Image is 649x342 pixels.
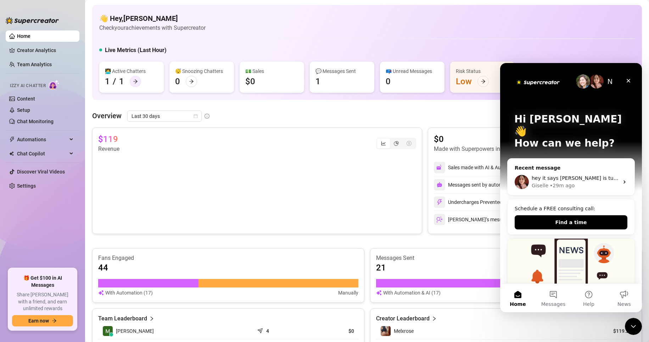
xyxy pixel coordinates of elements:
[12,291,73,312] span: Share [PERSON_NAME] with a friend, and earn unlimited rewards
[432,314,437,323] span: right
[436,164,443,171] img: svg%3e
[122,11,135,24] div: Close
[448,164,530,171] div: Sales made with AI & Automations
[386,67,439,75] div: 📪 Unread Messages
[98,262,108,273] article: 44
[119,76,124,87] div: 1
[98,289,104,297] img: svg%3e
[310,327,354,335] article: $0
[175,67,228,75] div: 😴 Snoozing Chatters
[599,327,632,335] article: $119.22
[98,254,358,262] article: Fans Engaged
[266,327,269,335] article: 4
[245,67,298,75] div: 💵 Sales
[437,182,442,188] img: svg%3e
[376,289,382,297] img: svg%3e
[17,119,54,124] a: Chat Monitoring
[49,80,60,90] img: AI Chatter
[394,328,414,334] span: Melxrose
[394,141,399,146] span: pie-chart
[83,239,94,244] span: Help
[17,45,74,56] a: Creator Analytics
[436,199,443,205] img: svg%3e
[194,114,198,118] span: calendar
[7,176,134,225] img: 🚀 New Release: Like & Comment Bumps
[434,179,527,190] div: Messages sent by automations & AI
[117,239,131,244] span: News
[106,221,142,249] button: News
[189,79,194,84] span: arrow-right
[105,289,153,297] article: With Automation (17)
[481,79,486,84] span: arrow-right
[381,326,391,336] img: Melxrose
[41,239,66,244] span: Messages
[407,141,412,146] span: dollar-circle
[17,134,67,145] span: Automations
[15,152,127,166] button: Find a time
[376,314,430,323] article: Creator Leaderboard
[35,221,71,249] button: Messages
[17,62,52,67] a: Team Analytics
[9,137,15,142] span: thunderbolt
[456,67,509,75] div: Risk Status
[9,151,14,156] img: Chat Copilot
[103,326,113,336] img: Mel Rose
[116,327,154,335] span: [PERSON_NAME]
[98,314,147,323] article: Team Leaderboard
[98,145,119,153] article: Revenue
[376,138,416,149] div: segmented control
[381,141,386,146] span: line-chart
[386,76,391,87] div: 0
[28,318,49,324] span: Earn now
[98,133,118,145] article: $119
[105,46,167,55] h5: Live Metrics (Last Hour)
[338,289,358,297] article: Manually
[434,196,535,208] div: Undercharges Prevented by PriceGuard
[105,76,110,87] div: 1
[205,114,209,119] span: info-circle
[376,262,386,273] article: 21
[32,119,48,126] div: Giselle
[434,145,531,153] article: Made with Superpowers in last 30 days
[52,318,57,323] span: arrow-right
[10,82,46,89] span: Izzy AI Chatter
[315,76,320,87] div: 1
[257,326,264,334] span: send
[17,96,35,102] a: Content
[245,76,255,87] div: $0
[17,107,30,113] a: Setup
[10,239,26,244] span: Home
[99,23,206,32] article: Check your achievements with Supercreator
[7,175,135,273] div: 🚀 New Release: Like & Comment Bumps
[6,17,59,24] img: logo-BBDzfeDw.svg
[92,110,122,121] article: Overview
[436,216,443,223] img: svg%3e
[376,254,636,262] article: Messages Sent
[71,221,106,249] button: Help
[175,76,180,87] div: 0
[500,63,642,312] iframe: Intercom live chat
[434,133,538,145] article: $0
[15,142,127,149] div: Schedule a FREE consulting call:
[99,13,206,23] h4: 👋 Hey, [PERSON_NAME]
[50,119,74,126] div: • 29m ago
[625,318,642,335] iframe: Intercom live chat
[17,148,67,159] span: Chat Copilot
[149,314,154,323] span: right
[17,169,65,175] a: Discover Viral Videos
[315,67,369,75] div: 💬 Messages Sent
[133,79,138,84] span: arrow-right
[132,111,197,121] span: Last 30 days
[32,112,327,118] span: hey it says [PERSON_NAME] is turned off in my creator settings i looked everywhere in settings ca...
[12,275,73,289] span: 🎁 Get $100 in AI Messages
